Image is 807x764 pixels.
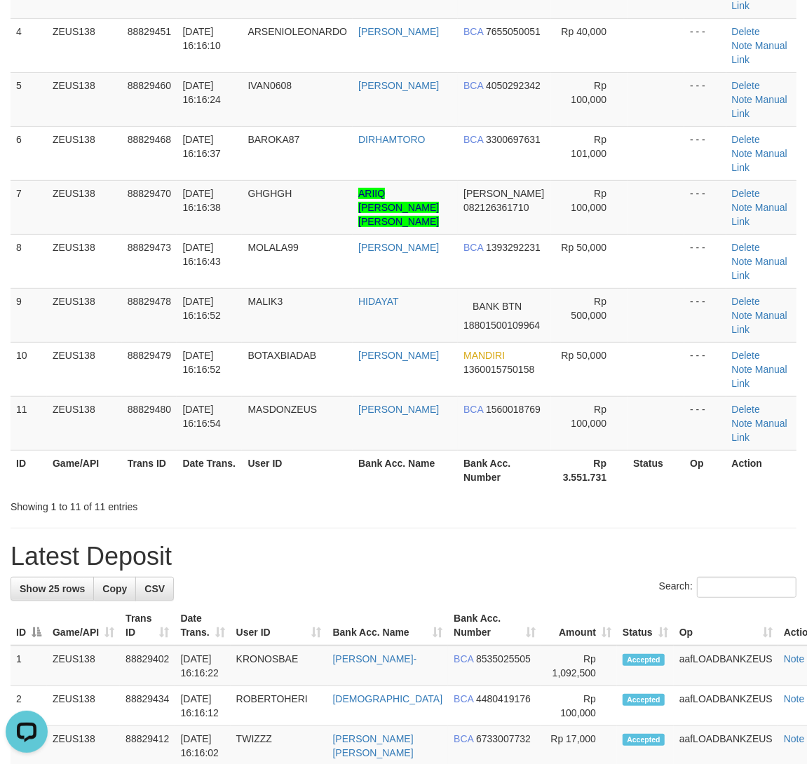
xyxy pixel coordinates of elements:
span: [DATE] 16:16:38 [182,188,221,213]
th: Trans ID: activate to sort column ascending [120,606,175,646]
a: Manual Link [732,148,787,173]
span: Copy 1560018769 to clipboard [486,404,541,415]
th: Bank Acc. Name: activate to sort column ascending [327,606,449,646]
td: - - - [684,180,726,234]
td: - - - [684,342,726,396]
a: ARIIQ [PERSON_NAME] [PERSON_NAME] [358,188,439,227]
td: - - - [684,126,726,180]
span: Accepted [623,734,665,746]
td: [DATE] 16:16:12 [175,686,230,726]
th: Date Trans. [177,450,242,490]
a: Note [732,418,753,429]
span: [PERSON_NAME] [463,188,544,199]
span: Rp 500,000 [571,296,607,321]
th: Rp 3.551.731 [551,450,628,490]
span: Copy 7655050051 to clipboard [486,26,541,37]
td: 8 [11,234,47,288]
td: Rp 100,000 [541,686,617,726]
span: BAROKA87 [247,134,299,145]
span: [DATE] 16:16:54 [182,404,221,429]
td: ZEUS138 [47,126,122,180]
span: MALIK3 [247,296,283,307]
span: Rp 100,000 [571,188,607,213]
div: Showing 1 to 11 of 11 entries [11,494,326,514]
a: DIRHAMTORO [358,134,425,145]
span: GHGHGH [247,188,292,199]
a: Manual Link [732,364,787,389]
span: [DATE] 16:16:43 [182,242,221,267]
span: Copy 6733007732 to clipboard [476,733,531,744]
td: ZEUS138 [47,72,122,126]
th: Op [684,450,726,490]
td: - - - [684,234,726,288]
a: Manual Link [732,94,787,119]
td: Rp 1,092,500 [541,646,617,686]
a: [PERSON_NAME] [358,26,439,37]
td: 2 [11,686,47,726]
span: [DATE] 16:16:52 [182,350,221,375]
td: 88829434 [120,686,175,726]
a: Note [784,653,805,664]
a: Delete [732,404,760,415]
a: Note [732,310,753,321]
span: 88829451 [128,26,171,37]
a: Manual Link [732,418,787,443]
span: Copy 18801500109964 to clipboard [463,320,540,331]
span: BCA [463,26,483,37]
span: BCA [463,404,483,415]
span: Copy 1393292231 to clipboard [486,242,541,253]
span: 88829479 [128,350,171,361]
span: [DATE] 16:16:52 [182,296,221,321]
a: Show 25 rows [11,577,94,601]
a: [PERSON_NAME] [PERSON_NAME] [333,733,414,758]
span: Accepted [623,654,665,666]
td: aafLOADBANKZEUS [674,646,778,686]
a: Manual Link [732,40,787,65]
a: Delete [732,242,760,253]
th: Op: activate to sort column ascending [674,606,778,646]
th: Status [628,450,684,490]
th: Game/API [47,450,122,490]
span: Copy 1360015750158 to clipboard [463,364,534,375]
span: 88829473 [128,242,171,253]
a: [DEMOGRAPHIC_DATA] [333,693,443,704]
td: - - - [684,72,726,126]
td: ZEUS138 [47,646,120,686]
input: Search: [697,577,796,598]
span: IVAN0608 [247,80,292,91]
a: Note [732,94,753,105]
a: Note [732,202,753,213]
th: ID [11,450,47,490]
span: Rp 50,000 [562,242,607,253]
a: Manual Link [732,256,787,281]
td: ZEUS138 [47,18,122,72]
span: 88829460 [128,80,171,91]
td: - - - [684,18,726,72]
a: Delete [732,134,760,145]
a: Delete [732,26,760,37]
span: Rp 50,000 [562,350,607,361]
a: HIDAYAT [358,296,399,307]
th: Bank Acc. Number [458,450,551,490]
a: Note [784,733,805,744]
td: 10 [11,342,47,396]
th: Action [726,450,796,490]
a: Note [732,40,753,51]
span: Copy 4480419176 to clipboard [476,693,531,704]
td: aafLOADBANKZEUS [674,686,778,726]
span: BCA [454,653,473,664]
span: 88829478 [128,296,171,307]
span: Copy [102,583,127,594]
td: 11 [11,396,47,450]
th: User ID [242,450,353,490]
a: Note [732,148,753,159]
td: ZEUS138 [47,396,122,450]
a: Note [732,256,753,267]
span: Copy 8535025505 to clipboard [476,653,531,664]
td: ZEUS138 [47,234,122,288]
td: 1 [11,646,47,686]
span: Copy 4050292342 to clipboard [486,80,541,91]
span: BOTAXBIADAB [247,350,316,361]
td: ZEUS138 [47,288,122,342]
th: Bank Acc. Number: activate to sort column ascending [448,606,541,646]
